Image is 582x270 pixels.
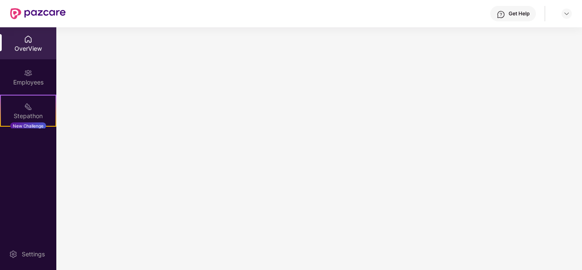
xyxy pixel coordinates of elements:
[1,112,55,120] div: Stepathon
[24,35,32,44] img: svg+xml;base64,PHN2ZyBpZD0iSG9tZSIgeG1sbnM9Imh0dHA6Ly93d3cudzMub3JnLzIwMDAvc3ZnIiB3aWR0aD0iMjAiIG...
[563,10,570,17] img: svg+xml;base64,PHN2ZyBpZD0iRHJvcGRvd24tMzJ4MzIiIHhtbG5zPSJodHRwOi8vd3d3LnczLm9yZy8yMDAwL3N2ZyIgd2...
[9,250,17,258] img: svg+xml;base64,PHN2ZyBpZD0iU2V0dGluZy0yMHgyMCIgeG1sbnM9Imh0dHA6Ly93d3cudzMub3JnLzIwMDAvc3ZnIiB3aW...
[24,69,32,77] img: svg+xml;base64,PHN2ZyBpZD0iRW1wbG95ZWVzIiB4bWxucz0iaHR0cDovL3d3dy53My5vcmcvMjAwMC9zdmciIHdpZHRoPS...
[24,102,32,111] img: svg+xml;base64,PHN2ZyB4bWxucz0iaHR0cDovL3d3dy53My5vcmcvMjAwMC9zdmciIHdpZHRoPSIyMSIgaGVpZ2h0PSIyMC...
[10,122,46,129] div: New Challenge
[497,10,505,19] img: svg+xml;base64,PHN2ZyBpZD0iSGVscC0zMngzMiIgeG1sbnM9Imh0dHA6Ly93d3cudzMub3JnLzIwMDAvc3ZnIiB3aWR0aD...
[509,10,530,17] div: Get Help
[10,8,66,19] img: New Pazcare Logo
[19,250,47,258] div: Settings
